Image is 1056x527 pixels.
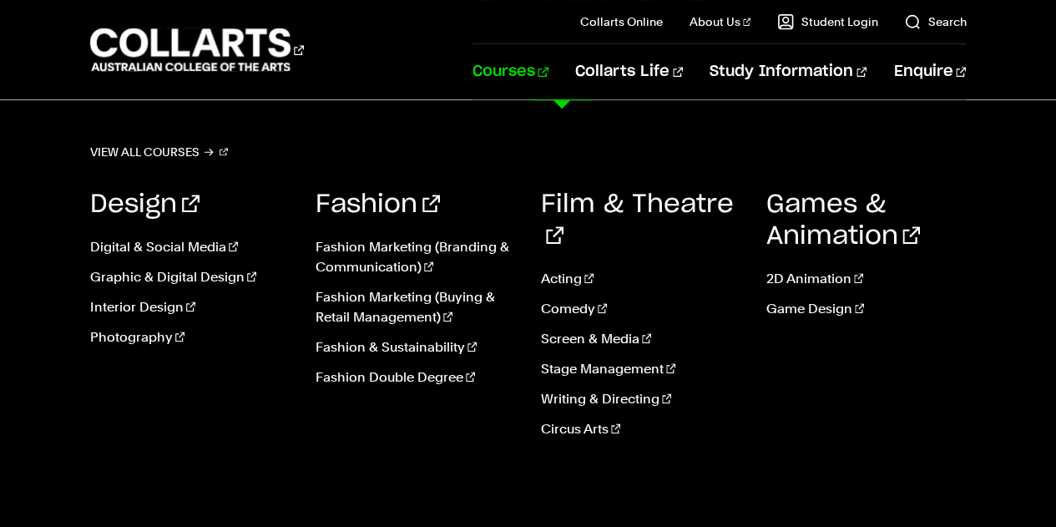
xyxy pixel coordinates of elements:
a: Design [90,192,200,217]
a: Collarts Life [575,44,683,99]
a: Game Design [765,299,966,319]
a: Search [904,13,966,30]
a: Circus Arts [541,419,741,439]
a: Study Information [710,44,867,99]
a: Collarts Online [580,13,663,30]
div: Go to homepage [90,26,304,73]
a: Games & Animation [765,192,920,249]
a: 2D Animation [765,269,966,289]
a: Fashion [316,192,440,217]
a: Digital & Social Media [90,237,291,257]
a: Fashion Marketing (Branding & Communication) [316,237,516,277]
a: Writing & Directing [541,389,741,409]
a: Courses [472,44,548,99]
a: Film & Theatre [541,192,734,249]
a: Student Login [777,13,877,30]
a: Screen & Media [541,329,741,349]
a: View all courses [90,140,229,164]
a: Comedy [541,299,741,319]
a: Fashion Marketing (Buying & Retail Management) [316,287,516,327]
a: Stage Management [541,359,741,379]
a: Acting [541,269,741,289]
a: Enquire [893,44,966,99]
a: Fashion Double Degree [316,367,516,388]
a: Photography [90,327,291,347]
a: About Us [690,13,751,30]
a: Graphic & Digital Design [90,267,291,287]
a: Interior Design [90,297,291,317]
a: Fashion & Sustainability [316,337,516,357]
